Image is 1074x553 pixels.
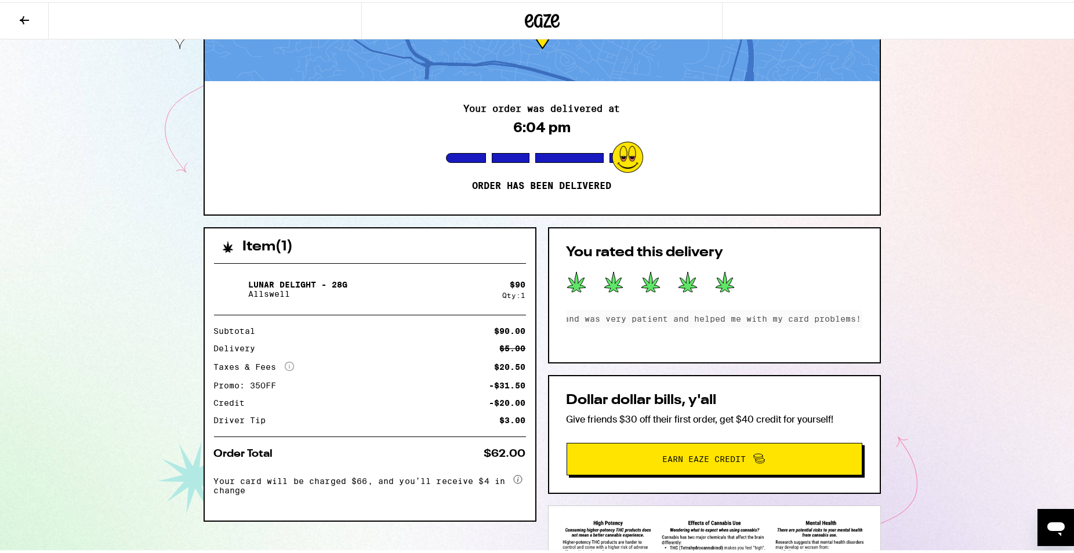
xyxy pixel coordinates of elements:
p: Allswell [249,287,348,296]
h2: Item ( 1 ) [243,238,293,252]
div: -$20.00 [489,396,526,405]
span: Earn Eaze Credit [663,453,746,461]
div: $5.00 [500,342,526,350]
div: $3.00 [500,414,526,422]
div: $90.00 [495,325,526,333]
div: Delivery [214,342,264,350]
span: Your card will be charged $66, and you’ll receive $4 in change [214,470,511,493]
div: -$31.50 [489,379,526,387]
div: $ 90 [510,278,526,287]
div: $62.00 [484,446,526,457]
p: Order has been delivered [473,178,612,190]
p: Lunar Delight - 28g [249,278,348,287]
div: Taxes & Fees [214,359,294,370]
div: Order Total [214,446,281,457]
div: $20.50 [495,361,526,369]
h2: Your order was delivered at [464,102,621,111]
div: Subtotal [214,325,264,333]
h2: You rated this delivery [567,243,862,257]
button: Earn Eaze Credit [567,441,862,473]
div: Qty: 1 [503,289,526,297]
p: Give friends $30 off their first order, get $40 credit for yourself! [567,411,862,423]
div: Promo: 35OFF [214,379,285,387]
input: Any feedback? [567,308,862,325]
div: Credit [214,396,253,405]
h2: Dollar dollar bills, y'all [567,391,862,405]
div: 6:04 pm [513,117,571,133]
img: Lunar Delight - 28g [214,271,246,303]
div: Driver Tip [214,414,274,422]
